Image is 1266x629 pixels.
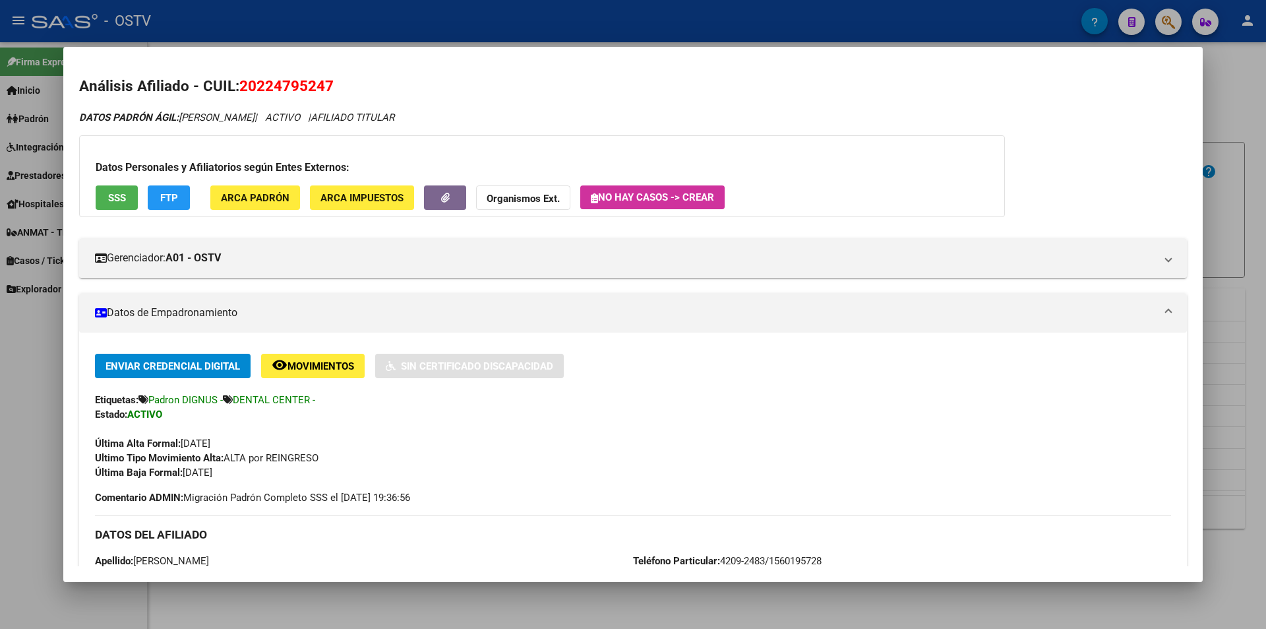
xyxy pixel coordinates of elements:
[95,438,181,449] strong: Última Alta Formal:
[79,112,255,123] span: [PERSON_NAME]
[105,360,240,372] span: Enviar Credencial Digital
[160,192,178,204] span: FTP
[95,467,212,479] span: [DATE]
[375,354,564,378] button: Sin Certificado Discapacidad
[79,238,1187,278] mat-expansion-panel-header: Gerenciador:A01 - OSTV
[320,192,404,204] span: ARCA Impuestos
[95,452,318,464] span: ALTA por REINGRESO
[166,250,221,266] strong: A01 - OSTV
[633,555,720,567] strong: Teléfono Particular:
[476,185,570,210] button: Organismos Ext.
[108,192,126,204] span: SSS
[287,360,354,372] span: Movimientos
[95,555,133,567] strong: Apellido:
[95,394,138,406] strong: Etiquetas:
[79,112,394,123] i: | ACTIVO |
[272,357,287,373] mat-icon: remove_red_eye
[261,354,365,378] button: Movimientos
[633,555,822,567] span: 4209-2483/1560195728
[95,250,1155,266] mat-panel-title: Gerenciador:
[95,354,251,378] button: Enviar Credencial Digital
[310,185,414,210] button: ARCA Impuestos
[95,305,1155,321] mat-panel-title: Datos de Empadronamiento
[591,191,714,203] span: No hay casos -> Crear
[95,452,224,464] strong: Ultimo Tipo Movimiento Alta:
[95,438,210,449] span: [DATE]
[96,160,988,176] h3: Datos Personales y Afiliatorios según Entes Externos:
[487,193,560,205] strong: Organismos Ext.
[1221,584,1253,616] iframe: Intercom live chat
[148,394,223,406] span: Padron DIGNUS -
[79,293,1187,333] mat-expansion-panel-header: Datos de Empadronamiento
[127,409,162,420] strong: ACTIVO
[95,492,183,504] strong: Comentario ADMIN:
[79,75,1187,98] h2: Análisis Afiliado - CUIL:
[239,77,334,94] span: 20224795247
[95,527,1171,542] h3: DATOS DEL AFILIADO
[95,555,209,567] span: [PERSON_NAME]
[401,360,553,372] span: Sin Certificado Discapacidad
[233,394,315,406] span: DENTAL CENTER -
[221,192,289,204] span: ARCA Padrón
[95,490,410,505] span: Migración Padrón Completo SSS el [DATE] 19:36:56
[96,185,138,210] button: SSS
[148,185,190,210] button: FTP
[95,467,183,479] strong: Última Baja Formal:
[79,112,179,123] strong: DATOS PADRÓN ÁGIL:
[95,409,127,420] strong: Estado:
[580,185,725,209] button: No hay casos -> Crear
[311,112,394,123] span: AFILIADO TITULAR
[210,185,300,210] button: ARCA Padrón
